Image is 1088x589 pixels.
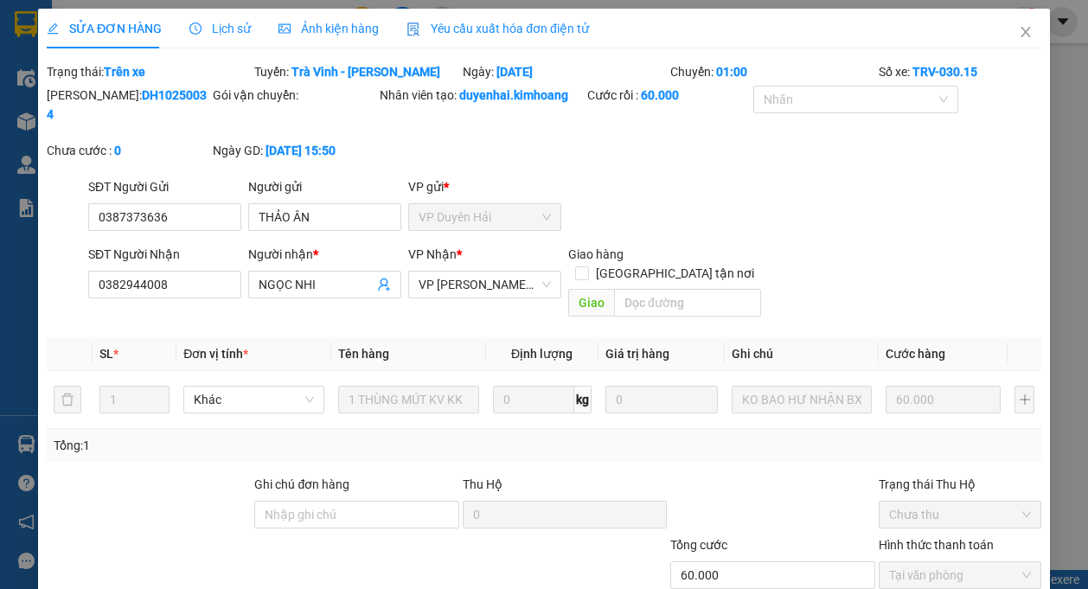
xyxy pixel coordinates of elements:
[183,347,248,361] span: Đơn vị tính
[88,245,241,264] div: SĐT Người Nhận
[278,22,379,35] span: Ảnh kiện hàng
[669,62,876,81] div: Chuyến:
[47,22,59,35] span: edit
[886,347,945,361] span: Cước hàng
[88,177,241,196] div: SĐT Người Gửi
[408,177,561,196] div: VP gửi
[58,10,201,26] strong: BIÊN NHẬN GỬI HÀNG
[5,119,73,138] span: Cước rồi:
[377,278,391,291] span: user-add
[338,386,479,413] input: VD: Bàn, Ghế
[511,347,573,361] span: Định lượng
[568,247,624,261] span: Giao hàng
[461,62,669,81] div: Ngày:
[670,538,727,552] span: Tổng cước
[406,22,420,36] img: icon
[889,562,1031,588] span: Tại văn phòng
[1002,9,1050,57] button: Close
[732,386,873,413] input: Ghi Chú
[380,86,584,105] div: Nhân viên tạo:
[114,144,121,157] b: 0
[47,141,209,160] div: Chưa cước :
[248,177,401,196] div: Người gửi
[77,119,129,138] span: 40.000
[248,245,401,264] div: Người nhận
[725,337,880,371] th: Ghi chú
[587,86,750,105] div: Cước rồi :
[459,88,568,102] b: duyenhai.kimhoang
[7,58,253,74] p: NHẬN:
[7,96,119,112] span: GIAO:
[99,347,113,361] span: SL
[1014,386,1034,413] button: plus
[194,387,314,413] span: Khác
[213,141,375,160] div: Ngày GD:
[641,88,679,102] b: 60.000
[291,65,440,79] b: Trà Vinh - [PERSON_NAME]
[605,386,718,413] input: 0
[35,34,169,50] span: VP [PERSON_NAME] -
[93,77,197,93] span: [PERSON_NAME]
[912,65,977,79] b: TRV-030.15
[877,62,1043,81] div: Số xe:
[889,502,1031,528] span: Chưa thu
[213,86,375,105] div: Gói vận chuyển:
[254,477,349,491] label: Ghi chú đơn hàng
[253,62,460,81] div: Tuyến:
[886,386,1001,413] input: 0
[47,22,162,35] span: SỬA ĐƠN HÀNG
[716,65,747,79] b: 01:00
[47,86,209,124] div: [PERSON_NAME]:
[419,272,551,298] span: VP Trần Phú (Hàng)
[419,204,551,230] span: VP Duyên Hải
[189,22,202,35] span: clock-circle
[45,62,253,81] div: Trạng thái:
[266,144,336,157] b: [DATE] 15:50
[45,96,119,112] span: KO BAO HƯ
[408,247,457,261] span: VP Nhận
[879,538,994,552] label: Hình thức thanh toán
[54,436,421,455] div: Tổng: 1
[189,22,251,35] span: Lịch sử
[574,386,592,413] span: kg
[7,34,253,50] p: GỬI:
[48,58,168,74] span: VP Trà Vinh (Hàng)
[605,347,669,361] span: Giá trị hàng
[278,22,291,35] span: picture
[879,475,1041,494] div: Trạng thái Thu Hộ
[54,386,81,413] button: delete
[589,264,761,283] span: [GEOGRAPHIC_DATA] tận nơi
[406,22,589,35] span: Yêu cầu xuất hóa đơn điện tử
[338,347,389,361] span: Tên hàng
[254,501,458,528] input: Ghi chú đơn hàng
[496,65,533,79] b: [DATE]
[104,65,145,79] b: Trên xe
[614,289,761,317] input: Dọc đường
[1019,25,1033,39] span: close
[568,289,614,317] span: Giao
[7,77,197,93] span: 0987971179 -
[463,477,502,491] span: Thu Hộ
